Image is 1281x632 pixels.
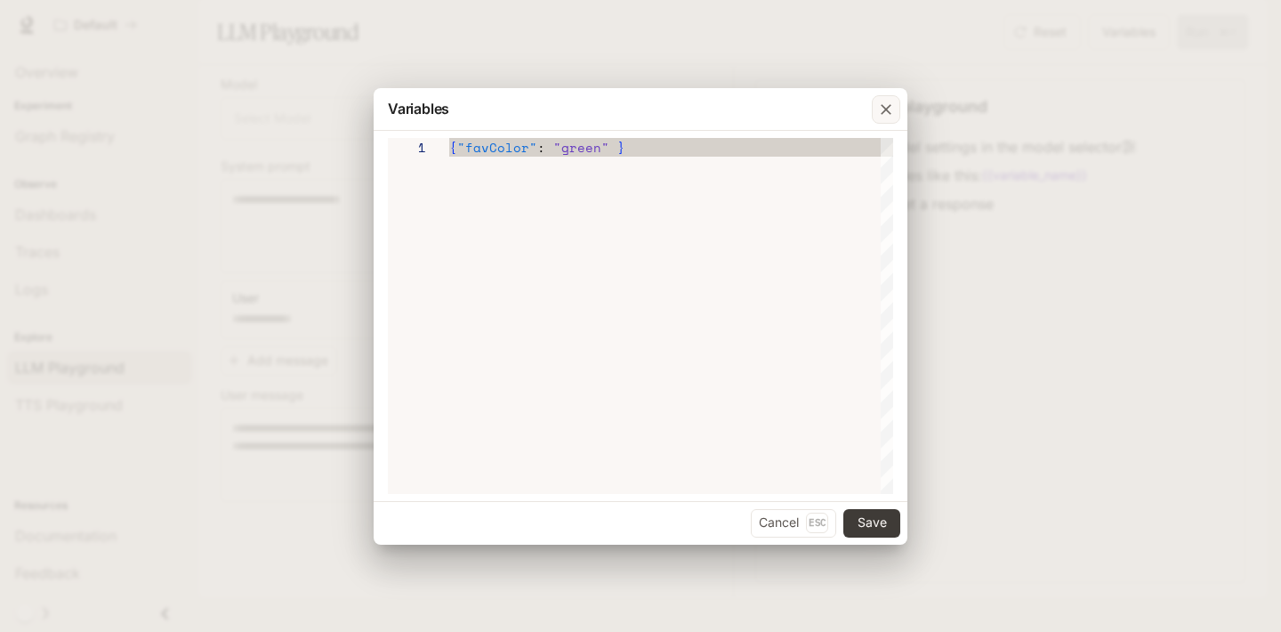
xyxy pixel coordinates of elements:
span: "green" [553,138,609,157]
button: CancelEsc [751,509,836,538]
span: { [449,138,457,157]
p: Variables [388,98,449,119]
div: 1 [388,138,426,157]
button: Save [843,509,900,538]
span: : [537,138,545,157]
p: Esc [806,513,828,532]
span: "favColor" [457,138,537,157]
span: } [617,138,625,157]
